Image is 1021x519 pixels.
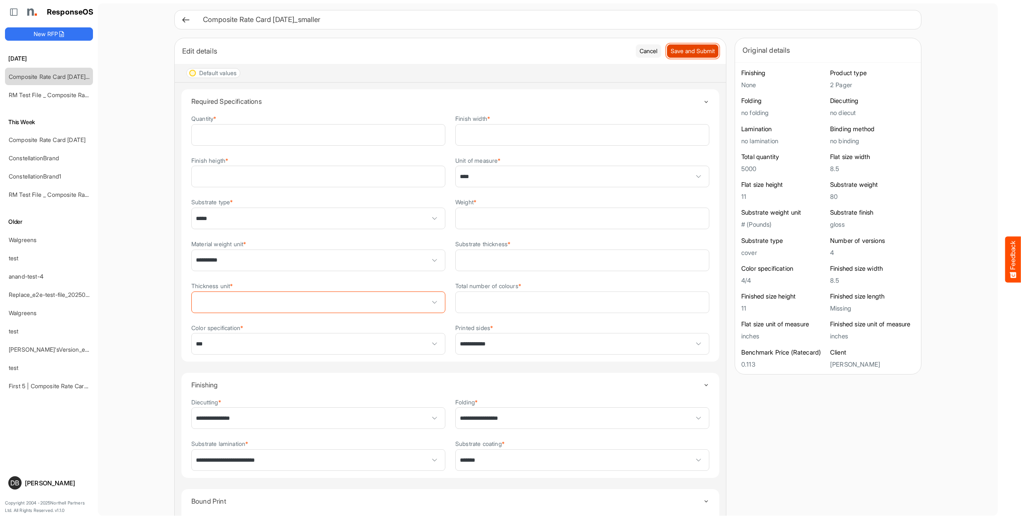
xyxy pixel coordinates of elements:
label: Unit of measure [455,157,501,164]
h6: Diecutting [830,97,915,105]
button: Feedback [1005,237,1021,283]
h5: None [741,81,826,88]
h5: no folding [741,109,826,116]
a: Replace_e2e-test-file_20250604_111803 [9,291,115,298]
div: Default values [199,70,237,76]
h5: # (Pounds) [741,221,826,228]
h6: Older [5,217,93,226]
h4: Bound Print [191,497,703,505]
label: Finish heigth [191,157,228,164]
h6: Total quantity [741,153,826,161]
a: Composite Rate Card [DATE]_smaller [9,73,107,80]
label: Thickness unit [191,283,233,289]
h5: 4/4 [741,277,826,284]
h5: cover [741,249,826,256]
div: Original details [743,44,914,56]
h6: Folding [741,97,826,105]
button: New RFP [5,27,93,41]
h5: no lamination [741,137,826,144]
img: Northell [23,4,39,20]
a: test [9,328,19,335]
h5: 5000 [741,165,826,172]
label: Substrate coating [455,441,505,447]
a: Walgreens [9,309,37,316]
label: Substrate thickness [455,241,510,247]
h5: inches [830,333,915,340]
summary: Toggle content [191,373,709,397]
a: Walgreens [9,236,37,243]
a: ConstellationBrand [9,154,59,162]
label: Total number of colours [455,283,521,289]
h6: This Week [5,118,93,127]
h6: Finished size width [830,264,915,273]
a: anand-test-4 [9,273,44,280]
button: Cancel [636,44,661,58]
label: Substrate type [191,199,233,205]
a: First 5 | Composite Rate Card [DATE] [9,382,107,389]
h5: 80 [830,193,915,200]
label: Color specification [191,325,243,331]
h6: Finished size unit of measure [830,320,915,328]
h6: Product type [830,69,915,77]
a: Composite Rate Card [DATE] [9,136,85,143]
label: Folding [455,399,478,405]
h4: Required Specifications [191,98,703,105]
h5: no binding [830,137,915,144]
span: DB [10,480,19,486]
h5: no diecut [830,109,915,116]
a: RM Test File _ Composite Rate Card [DATE] [9,91,125,98]
h5: inches [741,333,826,340]
a: ConstellationBrand1 [9,173,61,180]
h5: 11 [741,193,826,200]
h5: 0.113 [741,361,826,368]
h5: [PERSON_NAME] [830,361,915,368]
h6: Binding method [830,125,915,133]
h5: 11 [741,305,826,312]
h5: Missing [830,305,915,312]
h6: Substrate type [741,237,826,245]
h6: Flat size height [741,181,826,189]
summary: Toggle content [191,89,709,113]
label: Finish width [455,115,490,122]
h6: Finishing [741,69,826,77]
h6: Lamination [741,125,826,133]
p: Copyright 2004 - 2025 Northell Partners Ltd. All Rights Reserved. v 1.1.0 [5,499,93,514]
a: test [9,255,19,262]
div: Edit details [182,45,630,57]
h6: Flat size width [830,153,915,161]
h5: 2 Pager [830,81,915,88]
label: Substrate lamination [191,441,248,447]
div: [PERSON_NAME] [25,480,90,486]
h5: 8.5 [830,277,915,284]
h6: Client [830,348,915,357]
h6: Finished size height [741,292,826,301]
h6: Substrate finish [830,208,915,217]
h6: Benchmark Price (Ratecard) [741,348,826,357]
a: [PERSON_NAME]'sVersion_e2e-test-file_20250604_111803 [9,346,164,353]
h6: Number of versions [830,237,915,245]
h5: 4 [830,249,915,256]
span: Save and Submit [671,47,715,56]
h5: gloss [830,221,915,228]
h6: Finished size length [830,292,915,301]
label: Material weight unit [191,241,246,247]
label: Printed sides [455,325,493,331]
label: Quantity [191,115,216,122]
h4: Finishing [191,381,703,389]
summary: Toggle content [191,489,709,513]
a: test [9,364,19,371]
h6: Substrate weight [830,181,915,189]
label: Weight [455,199,476,205]
h6: [DATE] [5,54,93,63]
h6: Substrate weight unit [741,208,826,217]
h5: 8.5 [830,165,915,172]
button: Save and Submit Progress [667,44,718,58]
h6: Composite Rate Card [DATE]_smaller [203,16,908,23]
a: RM Test File _ Composite Rate Card [DATE] [9,191,125,198]
h6: Color specification [741,264,826,273]
label: Diecutting [191,399,221,405]
h1: ResponseOS [47,8,94,17]
h6: Flat size unit of measure [741,320,826,328]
